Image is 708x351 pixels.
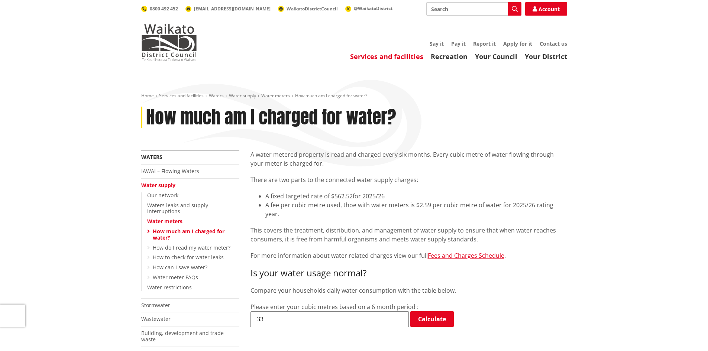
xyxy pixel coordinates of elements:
[194,6,271,12] span: [EMAIL_ADDRESS][DOMAIN_NAME]
[153,244,230,251] a: How do I read my water meter?
[525,2,567,16] a: Account
[353,192,385,200] span: for 2025/26
[141,168,199,175] a: IAWAI – Flowing Waters
[229,92,256,99] a: Water supply
[250,175,567,184] p: There are two parts to the connected water supply charges:
[250,268,567,279] h3: Is your water usage normal?
[153,228,224,241] a: How much am I charged for water?
[147,202,208,215] a: Waters leaks and supply interruptions
[250,150,567,168] p: A water metered property is read and charged every six months. Every cubic metre of water flowing...
[525,52,567,61] a: Your District
[430,40,444,47] a: Say it
[141,329,224,343] a: Building, development and trade waste
[426,2,521,16] input: Search input
[475,52,517,61] a: Your Council
[451,40,466,47] a: Pay it
[147,192,178,199] a: Our network
[278,6,338,12] a: WaikatoDistrictCouncil
[287,6,338,12] span: WaikatoDistrictCouncil
[354,5,392,12] span: @WaikatoDistrict
[428,251,504,260] a: Fees and Charges Schedule
[265,192,353,200] span: A fixed targeted rate of $562.52
[159,92,204,99] a: Services and facilities
[295,92,367,99] span: How much am I charged for water?
[410,311,454,327] a: Calculate
[265,201,567,218] li: A fee per cubic metre used, thoe with water meters is $2.59 per cubic metre of water for 2025/26 ...
[540,40,567,47] a: Contact us
[431,52,468,61] a: Recreation
[141,6,178,12] a: 0800 492 452
[141,315,171,322] a: Wastewater
[250,226,567,244] p: This covers the treatment, distribution, and management of water supply to ensure that when water...
[150,6,178,12] span: 0800 492 452
[473,40,496,47] a: Report it
[261,92,290,99] a: Water meters
[153,264,207,271] a: How can I save water?
[146,107,396,128] h1: How much am I charged for water?
[141,153,162,160] a: Waters
[153,254,224,261] a: How to check for water leaks
[141,302,170,309] a: Stormwater
[250,286,567,295] p: Compare your households daily water consumption with the table below.
[147,218,182,225] a: Water meters
[153,274,198,281] a: Water meter FAQs
[141,182,175,189] a: Water supply
[250,251,567,260] p: For more information about water related charges view our full .
[147,284,192,291] a: Water restrictions
[345,5,392,12] a: @WaikatoDistrict
[185,6,271,12] a: [EMAIL_ADDRESS][DOMAIN_NAME]
[503,40,532,47] a: Apply for it
[350,52,423,61] a: Services and facilities
[209,92,224,99] a: Waters
[141,92,154,99] a: Home
[141,24,197,61] img: Waikato District Council - Te Kaunihera aa Takiwaa o Waikato
[250,303,418,311] label: Please enter your cubic metres based on a 6 month period :
[141,93,567,99] nav: breadcrumb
